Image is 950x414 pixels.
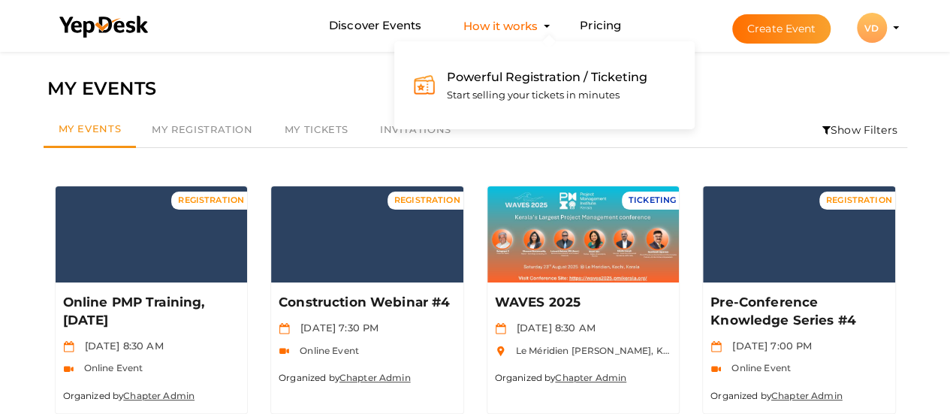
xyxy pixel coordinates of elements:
p: Construction Webinar #4 [279,294,452,312]
button: Manage Event [755,230,843,252]
span: Powerful Registration / Ticketing [447,70,647,84]
span: My Registration [152,123,252,135]
button: Manage Event [323,230,412,252]
span: Online Event [77,362,143,373]
button: How it works Powerful Registration / Ticketing Start selling your tickets in minutes [459,12,542,40]
a: Discover Events [329,12,421,40]
span: My Events [59,122,122,134]
small: Organized by [279,372,411,383]
a: My Registration [136,113,268,147]
img: calendar.svg [279,323,290,334]
a: Chapter Admin [555,372,626,383]
span: Invitations [380,123,451,135]
span: Online Event [292,345,359,356]
div: MY EVENTS [47,74,903,103]
span: Start selling your tickets in minutes [447,89,620,101]
span: [DATE] 8:30 AM [77,340,164,352]
div: VD [857,13,887,43]
img: video-icon.svg [710,364,722,375]
button: Create Event [732,14,831,44]
img: video-icon.svg [279,346,290,357]
a: Chapter Admin [339,372,411,383]
button: Manage Event [107,230,195,252]
img: calendar.svg [710,341,722,352]
a: Pricing [580,12,621,40]
a: My Events [44,113,137,148]
li: Show Filters [813,113,907,147]
a: Chapter Admin [771,390,843,401]
a: Invitations [364,113,467,147]
a: My Tickets [269,113,364,147]
img: video-icon.svg [63,364,74,375]
img: calendar.svg [63,341,74,352]
p: WAVES 2025 [495,294,668,312]
span: [DATE] 7:30 PM [293,322,378,334]
small: Organized by [63,390,195,401]
img: feature-ticketing.svg [413,74,436,96]
button: VD [852,12,891,44]
span: My Tickets [285,123,348,135]
img: location.svg [495,346,506,357]
small: Organized by [710,390,843,401]
small: Organized by [495,372,627,383]
span: [DATE] 8:30 AM [509,322,596,334]
a: Chapter Admin [123,390,195,401]
button: Manage Event [538,230,627,252]
a: Powerful Registration / Ticketing Start selling your tickets in minutes [413,60,676,111]
profile-pic: VD [857,23,887,34]
img: calendar.svg [495,323,506,334]
span: Online Event [724,362,791,373]
p: Online PMP Training, [DATE] [63,294,237,330]
span: [DATE] 7:00 PM [725,340,812,352]
p: Pre-Conference Knowledge Series #4 [710,294,884,330]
